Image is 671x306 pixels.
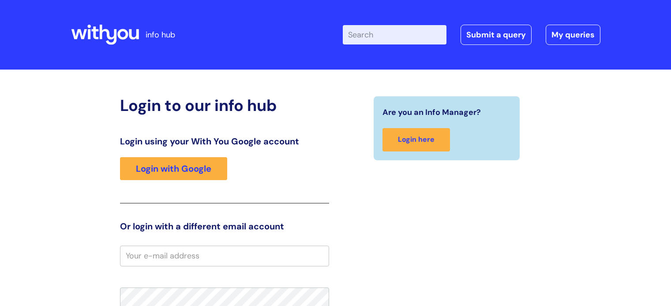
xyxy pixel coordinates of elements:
[382,128,450,151] a: Login here
[120,221,329,232] h3: Or login with a different email account
[382,105,481,119] span: Are you an Info Manager?
[120,96,329,115] h2: Login to our info hub
[546,25,600,45] a: My queries
[461,25,532,45] a: Submit a query
[120,136,329,147] h3: Login using your With You Google account
[343,25,446,44] input: Search
[120,246,329,266] input: Your e-mail address
[146,28,175,42] p: info hub
[120,157,227,180] a: Login with Google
